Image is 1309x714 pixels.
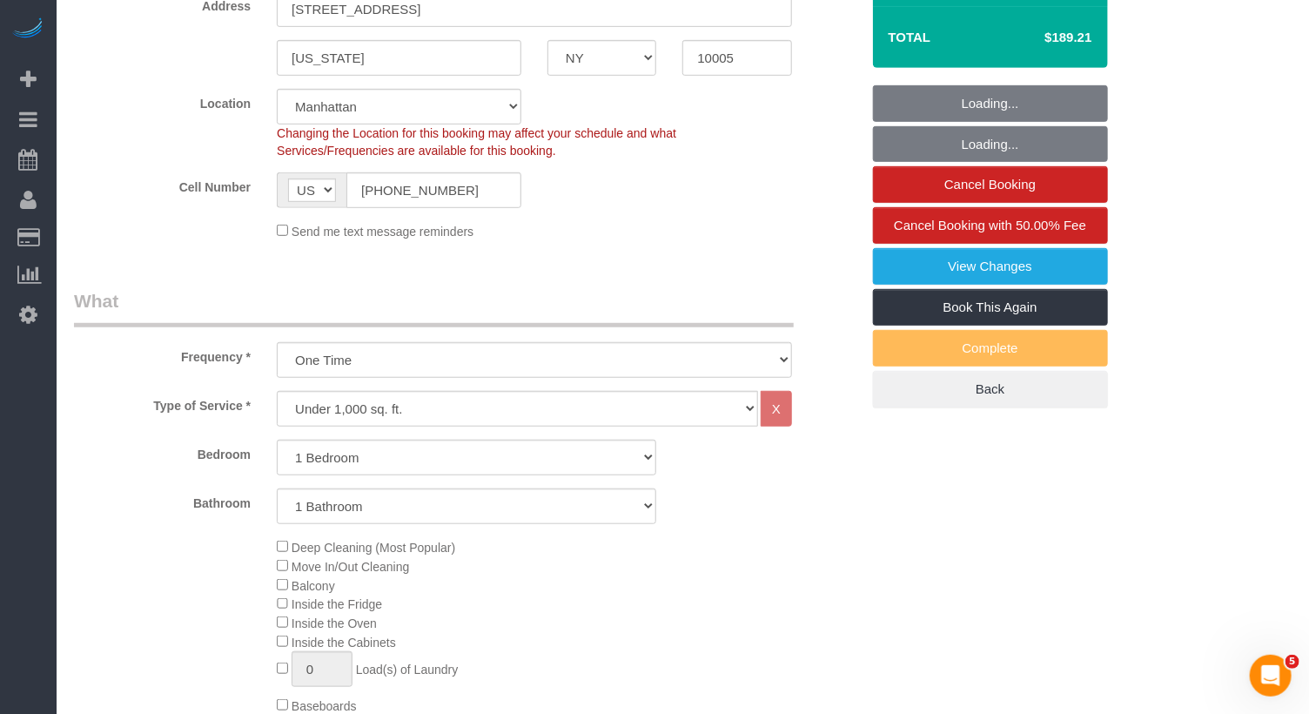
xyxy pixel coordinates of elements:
a: Back [873,371,1108,408]
input: Zip Code [682,40,791,76]
a: View Changes [873,248,1108,285]
a: Cancel Booking with 50.00% Fee [873,207,1108,244]
h4: $189.21 [992,30,1091,45]
label: Bathroom [61,488,264,512]
span: Cancel Booking with 50.00% Fee [894,218,1086,232]
img: Automaid Logo [10,17,45,42]
a: Cancel Booking [873,166,1108,203]
span: Send me text message reminders [292,225,473,239]
legend: What [74,288,794,327]
label: Frequency * [61,342,264,366]
span: Balcony [292,579,335,593]
a: Book This Again [873,289,1108,326]
label: Type of Service * [61,391,264,414]
span: Inside the Oven [292,616,377,630]
span: Load(s) of Laundry [356,663,459,677]
span: Move In/Out Cleaning [292,560,409,574]
label: Location [61,89,264,112]
span: Inside the Fridge [292,597,382,611]
label: Cell Number [61,172,264,196]
strong: Total [889,30,931,44]
label: Bedroom [61,440,264,463]
span: Baseboards [292,699,357,713]
span: Changing the Location for this booking may affect your schedule and what Services/Frequencies are... [277,126,676,158]
iframe: Intercom live chat [1250,655,1292,697]
span: Deep Cleaning (Most Popular) [292,541,455,555]
span: 5 [1286,655,1299,669]
input: Cell Number [346,172,521,208]
span: Inside the Cabinets [292,636,396,650]
input: City [277,40,521,76]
